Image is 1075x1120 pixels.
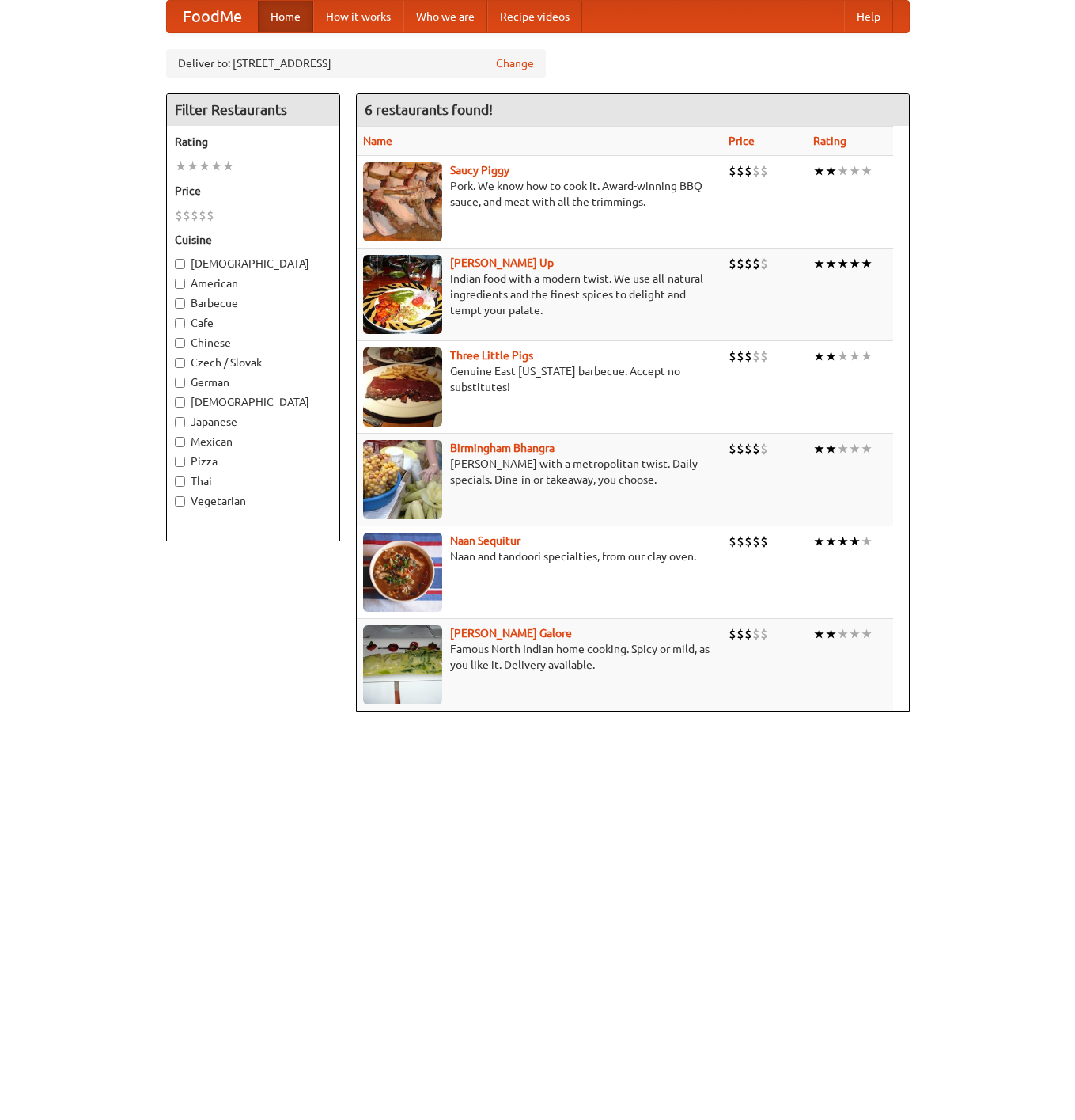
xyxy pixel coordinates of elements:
li: ★ [813,347,825,365]
label: Thai [175,473,331,489]
label: [DEMOGRAPHIC_DATA] [175,256,331,271]
input: Cafe [175,318,185,328]
li: $ [760,162,768,180]
label: Cafe [175,315,331,331]
a: Help [844,1,893,32]
img: naansequitur.jpg [363,533,442,612]
label: American [175,275,331,291]
li: $ [744,533,752,550]
input: Vegetarian [175,496,185,507]
li: $ [191,207,199,224]
li: $ [752,533,760,550]
a: How it works [313,1,403,32]
li: ★ [849,162,861,180]
a: Three Little Pigs [450,349,533,362]
li: ★ [849,255,861,272]
li: $ [729,440,736,457]
img: littlepigs.jpg [363,347,442,427]
li: $ [736,625,744,643]
h5: Cuisine [175,232,331,248]
b: [PERSON_NAME] Up [450,256,554,269]
li: ★ [849,625,861,643]
a: FoodMe [167,1,258,32]
a: Recipe videos [487,1,582,32]
label: Chinese [175,335,331,351]
a: Rating [813,135,846,147]
li: ★ [825,347,837,365]
img: saucy.jpg [363,162,442,241]
img: bhangra.jpg [363,440,442,519]
li: $ [752,440,760,457]
li: ★ [175,158,187,175]
li: ★ [849,533,861,550]
li: $ [175,207,183,224]
p: Naan and tandoori specialties, from our clay oven. [363,549,717,564]
p: Pork. We know how to cook it. Award-winning BBQ sauce, and meat with all the trimmings. [363,178,717,210]
li: $ [729,533,736,550]
li: $ [729,625,736,643]
li: $ [752,255,760,272]
li: $ [760,625,768,643]
img: currygalore.jpg [363,625,442,704]
p: Indian food with a modern twist. We use all-natural ingredients and the finest spices to delight ... [363,271,717,318]
a: Saucy Piggy [450,164,509,177]
p: Famous North Indian home cooking. Spicy or mild, as you like it. Delivery available. [363,641,717,673]
li: ★ [861,162,872,180]
li: ★ [199,158,210,175]
li: $ [760,533,768,550]
li: ★ [825,533,837,550]
li: $ [183,207,191,224]
img: curryup.jpg [363,255,442,334]
input: Barbecue [175,298,185,309]
input: Thai [175,476,185,487]
li: $ [752,347,760,365]
label: Czech / Slovak [175,355,331,370]
li: $ [744,440,752,457]
li: $ [206,207,214,224]
li: ★ [210,158,222,175]
label: Barbecue [175,295,331,311]
h4: Filter Restaurants [167,94,339,126]
a: Price [729,135,755,147]
label: Vegetarian [175,493,331,509]
li: ★ [861,440,872,457]
li: $ [752,162,760,180]
li: ★ [837,255,849,272]
input: German [175,378,185,388]
li: ★ [837,440,849,457]
p: Genuine East [US_STATE] barbecue. Accept no substitutes! [363,363,717,395]
li: ★ [861,533,872,550]
li: $ [744,347,752,365]
li: $ [729,347,736,365]
b: [PERSON_NAME] Galore [450,627,572,640]
li: ★ [825,440,837,457]
a: Change [496,55,534,71]
a: Name [363,135,392,147]
label: Pizza [175,454,331,469]
input: Mexican [175,437,185,447]
li: ★ [813,533,825,550]
p: [PERSON_NAME] with a metropolitan twist. Daily specials. Dine-in or takeaway, you choose. [363,456,717,488]
li: $ [744,162,752,180]
label: Japanese [175,414,331,430]
li: ★ [849,440,861,457]
li: ★ [813,440,825,457]
li: $ [729,255,736,272]
a: Birmingham Bhangra [450,442,555,454]
li: $ [736,440,744,457]
a: Who we are [403,1,487,32]
h5: Price [175,183,331,199]
input: American [175,279,185,289]
input: Chinese [175,338,185,348]
li: ★ [825,255,837,272]
a: Naan Sequitur [450,534,520,547]
li: ★ [187,158,199,175]
li: $ [760,255,768,272]
li: ★ [222,158,234,175]
li: $ [729,162,736,180]
div: Deliver to: [STREET_ADDRESS] [166,49,546,78]
a: Home [258,1,313,32]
